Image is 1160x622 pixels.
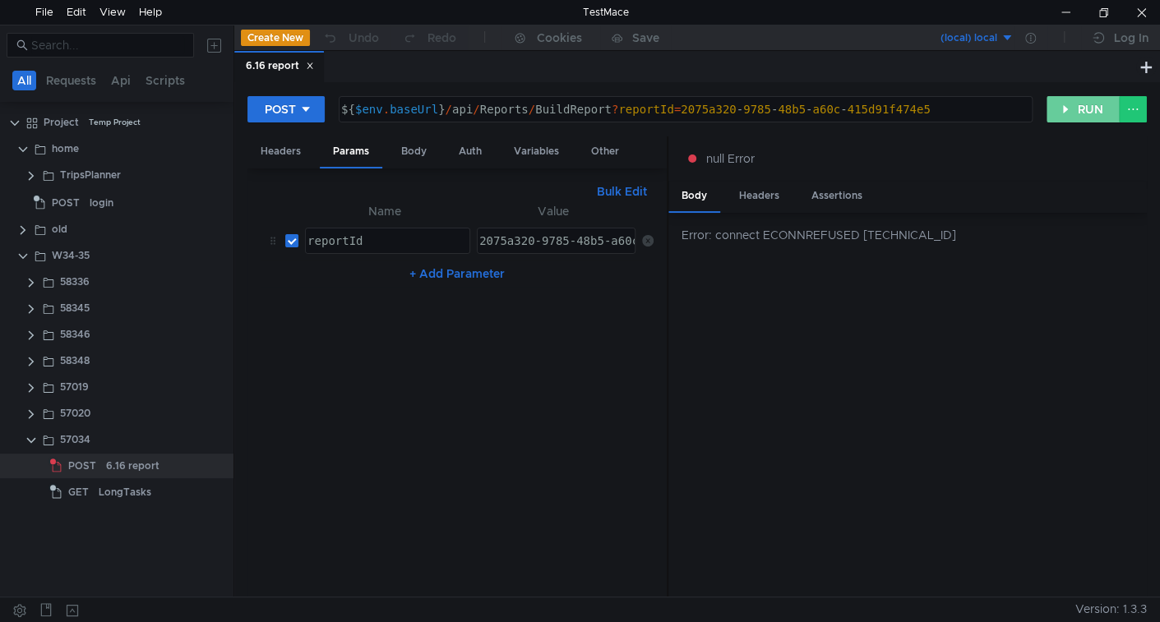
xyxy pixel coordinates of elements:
[52,136,79,161] div: home
[68,480,89,505] span: GET
[60,270,90,294] div: 58336
[1114,28,1148,48] div: Log In
[44,110,79,135] div: Project
[60,375,89,399] div: 57019
[349,28,379,48] div: Undo
[899,25,1014,51] button: (local) local
[706,150,755,168] span: null Error
[60,348,90,373] div: 58348
[241,30,310,46] button: Create New
[60,163,121,187] div: TripsPlanner
[427,28,456,48] div: Redo
[470,201,635,221] th: Value
[391,25,468,50] button: Redo
[501,136,572,167] div: Variables
[798,181,876,211] div: Assertions
[590,182,654,201] button: Bulk Edit
[141,71,190,90] button: Scripts
[298,201,470,221] th: Name
[246,58,314,75] div: 6.16 report
[90,191,113,215] div: login
[388,136,440,167] div: Body
[60,401,90,426] div: 57020
[320,136,382,168] div: Params
[99,480,151,505] div: LongTasks
[632,32,659,44] div: Save
[31,36,184,54] input: Search...
[446,136,495,167] div: Auth
[940,30,997,46] div: (local) local
[726,181,793,211] div: Headers
[537,28,582,48] div: Cookies
[106,454,159,478] div: 6.16 report
[52,191,80,215] span: POST
[60,296,90,320] div: 58345
[668,181,720,213] div: Body
[247,136,314,167] div: Headers
[106,71,136,90] button: Api
[403,264,511,283] button: + Add Parameter
[41,71,101,90] button: Requests
[60,427,90,452] div: 57034
[310,25,391,50] button: Undo
[578,136,632,167] div: Other
[68,454,96,478] span: POST
[682,226,1147,244] div: Error: connect ECONNREFUSED [TECHNICAL_ID]
[89,110,141,135] div: Temp Project
[52,243,90,268] div: W34-35
[247,96,325,122] button: POST
[60,322,90,347] div: 58346
[1047,96,1120,122] button: RUN
[1075,597,1147,621] span: Version: 1.3.3
[12,71,36,90] button: All
[265,100,296,118] div: POST
[52,217,67,242] div: old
